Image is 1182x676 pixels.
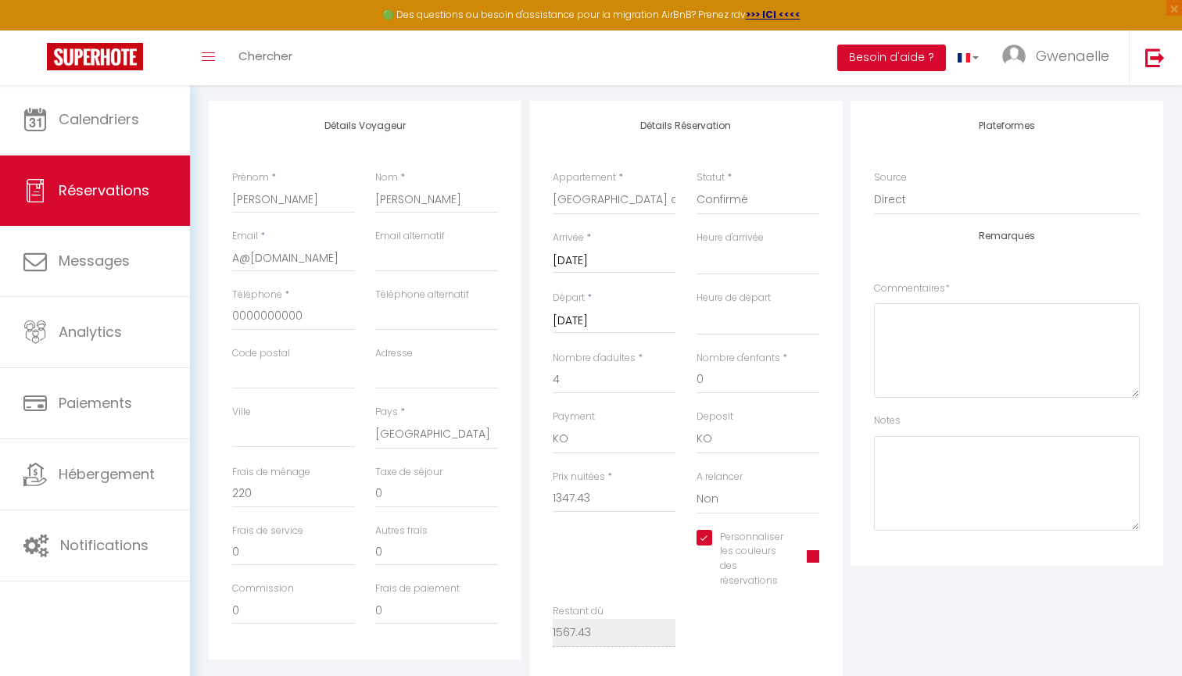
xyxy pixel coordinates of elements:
[874,413,901,428] label: Notes
[874,170,907,185] label: Source
[375,465,442,480] label: Taxe de séjour
[232,524,303,538] label: Frais de service
[59,393,132,413] span: Paiements
[232,465,310,480] label: Frais de ménage
[553,291,585,306] label: Départ
[375,524,428,538] label: Autres frais
[59,251,130,270] span: Messages
[697,410,733,424] label: Deposit
[1036,46,1109,66] span: Gwenaelle
[227,30,304,85] a: Chercher
[697,291,771,306] label: Heure de départ
[232,581,294,596] label: Commission
[874,231,1140,241] h4: Remarques
[697,470,743,485] label: A relancer
[375,346,413,361] label: Adresse
[375,288,469,302] label: Téléphone alternatif
[232,170,269,185] label: Prénom
[697,351,780,366] label: Nombre d'enfants
[232,288,282,302] label: Téléphone
[60,535,149,555] span: Notifications
[375,229,445,244] label: Email alternatif
[990,30,1129,85] a: ... Gwenaelle
[553,170,616,185] label: Appartement
[375,581,460,596] label: Frais de paiement
[238,48,292,64] span: Chercher
[837,45,946,71] button: Besoin d'aide ?
[232,120,498,131] h4: Détails Voyageur
[874,120,1140,131] h4: Plateformes
[59,464,155,484] span: Hébergement
[712,530,787,588] label: Personnaliser les couleurs des réservations
[553,120,818,131] h4: Détails Réservation
[697,231,764,245] label: Heure d'arrivée
[697,170,725,185] label: Statut
[59,109,139,129] span: Calendriers
[47,43,143,70] img: Super Booking
[553,470,605,485] label: Prix nuitées
[375,170,398,185] label: Nom
[746,8,801,21] a: >>> ICI <<<<
[375,405,398,420] label: Pays
[553,231,584,245] label: Arrivée
[232,346,290,361] label: Code postal
[553,604,604,619] label: Restant dû
[874,281,950,296] label: Commentaires
[232,229,258,244] label: Email
[553,410,595,424] label: Payment
[1145,48,1165,67] img: logout
[553,351,636,366] label: Nombre d'adultes
[59,322,122,342] span: Analytics
[59,181,149,200] span: Réservations
[232,405,251,420] label: Ville
[1002,45,1026,68] img: ...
